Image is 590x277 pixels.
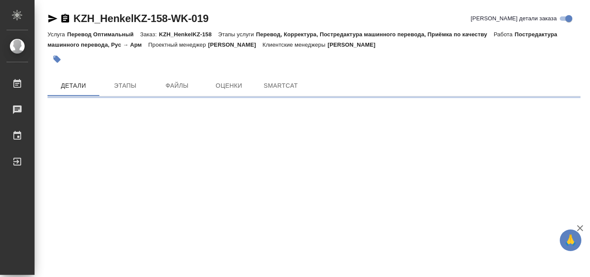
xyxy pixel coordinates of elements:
[560,229,581,251] button: 🙏
[159,31,218,38] p: KZH_HenkelKZ-158
[67,31,140,38] p: Перевод Оптимальный
[73,13,209,24] a: KZH_HenkelKZ-158-WK-019
[256,31,494,38] p: Перевод, Корректура, Постредактура машинного перевода, Приёмка по качеству
[563,231,578,249] span: 🙏
[208,80,250,91] span: Оценки
[53,80,94,91] span: Детали
[60,13,70,24] button: Скопировать ссылку
[260,80,301,91] span: SmartCat
[218,31,256,38] p: Этапы услуги
[105,80,146,91] span: Этапы
[494,31,515,38] p: Работа
[140,31,159,38] p: Заказ:
[156,80,198,91] span: Файлы
[48,13,58,24] button: Скопировать ссылку для ЯМессенджера
[48,31,67,38] p: Услуга
[48,50,67,69] button: Добавить тэг
[208,41,263,48] p: [PERSON_NAME]
[148,41,208,48] p: Проектный менеджер
[327,41,382,48] p: [PERSON_NAME]
[471,14,557,23] span: [PERSON_NAME] детали заказа
[263,41,328,48] p: Клиентские менеджеры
